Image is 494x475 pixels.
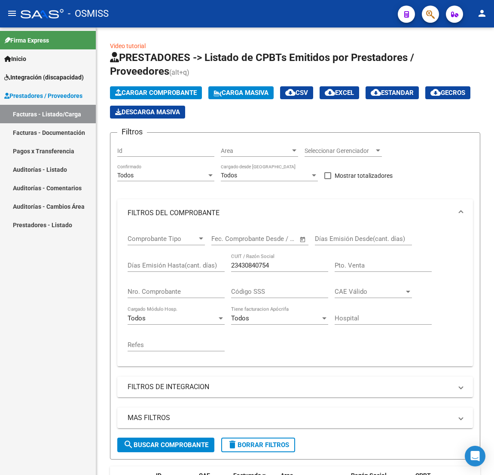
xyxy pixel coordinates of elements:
div: FILTROS DEL COMPROBANTE [117,227,473,366]
span: Todos [117,172,134,179]
span: CAE Válido [335,288,404,295]
mat-panel-title: FILTROS DE INTEGRACION [128,382,452,392]
button: Buscar Comprobante [117,438,214,452]
button: Estandar [366,86,419,99]
button: CSV [280,86,313,99]
h3: Filtros [117,126,147,138]
mat-icon: menu [7,8,17,18]
mat-icon: cloud_download [325,87,335,97]
span: (alt+q) [169,68,189,76]
input: Fecha fin [254,235,296,243]
mat-icon: delete [227,439,238,450]
button: EXCEL [320,86,359,99]
app-download-masive: Descarga masiva de comprobantes (adjuntos) [110,106,185,119]
mat-expansion-panel-header: FILTROS DE INTEGRACION [117,377,473,397]
input: Fecha inicio [211,235,246,243]
span: Gecros [430,89,465,97]
span: Estandar [371,89,414,97]
button: Carga Masiva [208,86,274,99]
span: Carga Masiva [213,89,268,97]
a: Video tutorial [110,43,146,49]
mat-icon: search [123,439,134,450]
span: Comprobante Tipo [128,235,197,243]
mat-panel-title: FILTROS DEL COMPROBANTE [128,208,452,218]
mat-icon: cloud_download [430,87,441,97]
mat-icon: cloud_download [371,87,381,97]
button: Borrar Filtros [221,438,295,452]
span: EXCEL [325,89,354,97]
span: Inicio [4,54,26,64]
span: Todos [128,314,146,322]
span: Mostrar totalizadores [335,171,393,181]
span: Area [221,147,290,155]
span: Todos [231,314,249,322]
button: Cargar Comprobante [110,86,202,99]
span: Buscar Comprobante [123,441,208,449]
button: Descarga Masiva [110,106,185,119]
div: Open Intercom Messenger [465,446,485,466]
span: Todos [221,172,237,179]
mat-icon: cloud_download [285,87,296,97]
span: CSV [285,89,308,97]
span: Borrar Filtros [227,441,289,449]
mat-expansion-panel-header: FILTROS DEL COMPROBANTE [117,199,473,227]
mat-expansion-panel-header: MAS FILTROS [117,408,473,428]
span: - OSMISS [68,4,109,23]
mat-icon: person [477,8,487,18]
span: Prestadores / Proveedores [4,91,82,100]
span: Firma Express [4,36,49,45]
button: Open calendar [298,234,308,244]
span: Descarga Masiva [115,108,180,116]
span: Cargar Comprobante [115,89,197,97]
span: Seleccionar Gerenciador [305,147,374,155]
span: PRESTADORES -> Listado de CPBTs Emitidos por Prestadores / Proveedores [110,52,414,77]
mat-panel-title: MAS FILTROS [128,413,452,423]
button: Gecros [425,86,470,99]
span: Integración (discapacidad) [4,73,84,82]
